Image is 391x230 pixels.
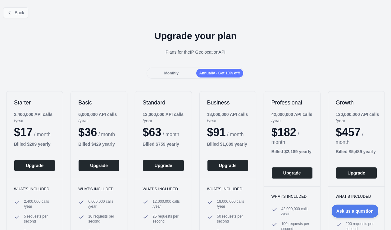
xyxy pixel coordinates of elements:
[152,214,184,224] span: 25 requests per second
[88,214,120,224] span: 10 requests per second
[332,205,379,218] iframe: Toggle Customer Support
[217,214,248,224] span: 50 requests per second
